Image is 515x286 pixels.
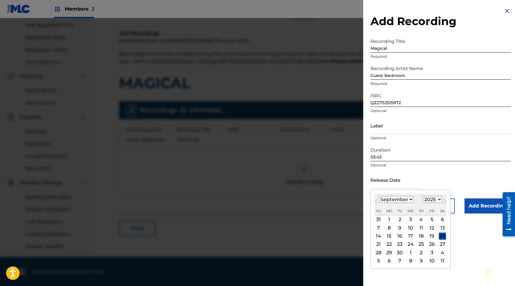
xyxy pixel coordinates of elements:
span: Members [65,5,94,12]
div: Choose Thursday, September 4th, 2025 [418,216,425,223]
button: Previous Month [371,198,381,207]
div: Sunday [375,207,382,215]
div: Choose Saturday, October 4th, 2025 [439,249,446,256]
h2: Add Recording [370,14,511,28]
div: Choose Tuesday, September 16th, 2025 [396,233,403,240]
div: Choose Saturday, September 6th, 2025 [439,216,446,223]
p: Optional [370,135,511,141]
div: Choose Wednesday, September 10th, 2025 [407,224,414,231]
div: Choose Wednesday, September 24th, 2025 [407,241,414,248]
div: Choose Date [370,190,451,269]
div: Choose Monday, September 22nd, 2025 [386,241,393,248]
div: Monday [386,207,393,215]
div: Choose Monday, September 29th, 2025 [386,249,393,256]
img: Top Rightsholders [54,5,61,13]
div: Choose Wednesday, October 1st, 2025 [407,249,414,256]
div: Choose Sunday, September 7th, 2025 [375,224,382,231]
div: Tuesday [396,207,403,215]
div: Choose Monday, September 1st, 2025 [386,216,393,223]
div: Wednesday [407,207,414,215]
div: Choose Tuesday, October 7th, 2025 [396,257,403,265]
div: Choose Monday, September 15th, 2025 [386,233,393,240]
div: Choose Wednesday, September 17th, 2025 [407,233,414,240]
span: 2 [92,6,94,12]
div: Choose Thursday, September 11th, 2025 [418,224,425,231]
div: Choose Friday, September 5th, 2025 [428,216,435,223]
p: Required [370,81,511,86]
div: Choose Friday, October 3rd, 2025 [428,249,435,256]
div: Choose Friday, September 12th, 2025 [428,224,435,231]
div: Choose Saturday, September 20th, 2025 [439,233,446,240]
div: Choose Sunday, October 5th, 2025 [375,257,382,265]
div: Choose Saturday, September 13th, 2025 [439,224,446,231]
div: Choose Friday, October 10th, 2025 [428,257,435,265]
div: Choose Thursday, September 25th, 2025 [418,241,425,248]
div: Choose Tuesday, September 9th, 2025 [396,224,403,231]
div: Choose Friday, September 19th, 2025 [428,233,435,240]
div: Choose Sunday, August 31st, 2025 [375,216,382,223]
div: Choose Sunday, September 14th, 2025 [375,233,382,240]
img: MLC Logo [7,5,31,13]
iframe: Chat Widget [485,257,515,286]
p: Optional [370,162,511,168]
p: Required [370,54,511,59]
div: Choose Sunday, September 21st, 2025 [375,241,382,248]
div: Choose Monday, October 6th, 2025 [386,257,393,265]
div: Saturday [439,207,446,215]
iframe: Resource Center [498,190,515,238]
div: Choose Sunday, September 28th, 2025 [375,249,382,256]
div: Choose Wednesday, September 3rd, 2025 [407,216,414,223]
div: Choose Saturday, September 27th, 2025 [439,241,446,248]
div: Drag [487,263,490,281]
div: Choose Tuesday, September 2nd, 2025 [396,216,403,223]
div: Choose Monday, September 8th, 2025 [386,224,393,231]
button: Next Month [440,198,450,207]
div: Thursday [418,207,425,215]
div: Choose Tuesday, September 30th, 2025 [396,249,403,256]
div: Choose Tuesday, September 23rd, 2025 [396,241,403,248]
div: Choose Friday, September 26th, 2025 [428,241,435,248]
div: Choose Thursday, September 18th, 2025 [418,233,425,240]
div: Choose Thursday, October 2nd, 2025 [418,249,425,256]
div: Choose Wednesday, October 8th, 2025 [407,257,414,265]
div: Friday [428,207,435,215]
div: Month September, 2025 [374,215,447,265]
div: Choose Saturday, October 11th, 2025 [439,257,446,265]
div: Choose Thursday, October 9th, 2025 [418,257,425,265]
p: Optional [370,108,511,114]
